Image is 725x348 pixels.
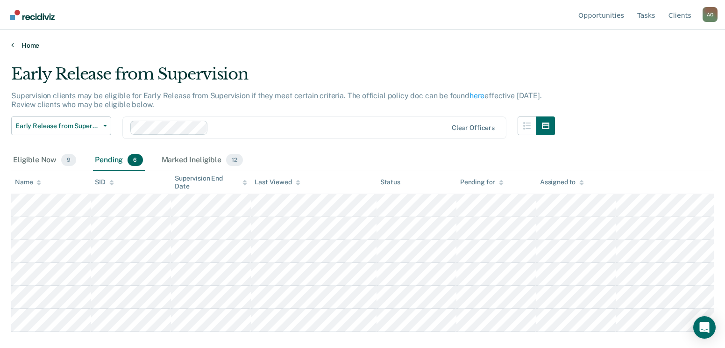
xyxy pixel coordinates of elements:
[11,116,111,135] button: Early Release from Supervision
[10,10,55,20] img: Recidiviz
[128,154,142,166] span: 6
[11,65,555,91] div: Early Release from Supervision
[703,7,718,22] button: Profile dropdown button
[175,174,247,190] div: Supervision End Date
[460,178,504,186] div: Pending for
[160,150,245,171] div: Marked Ineligible12
[15,178,41,186] div: Name
[11,150,78,171] div: Eligible Now9
[61,154,76,166] span: 9
[226,154,243,166] span: 12
[95,178,114,186] div: SID
[469,91,484,100] a: here
[11,41,714,50] a: Home
[380,178,400,186] div: Status
[93,150,144,171] div: Pending6
[255,178,300,186] div: Last Viewed
[540,178,584,186] div: Assigned to
[11,91,542,109] p: Supervision clients may be eligible for Early Release from Supervision if they meet certain crite...
[693,316,716,339] div: Open Intercom Messenger
[452,124,495,132] div: Clear officers
[15,122,100,130] span: Early Release from Supervision
[703,7,718,22] div: A O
